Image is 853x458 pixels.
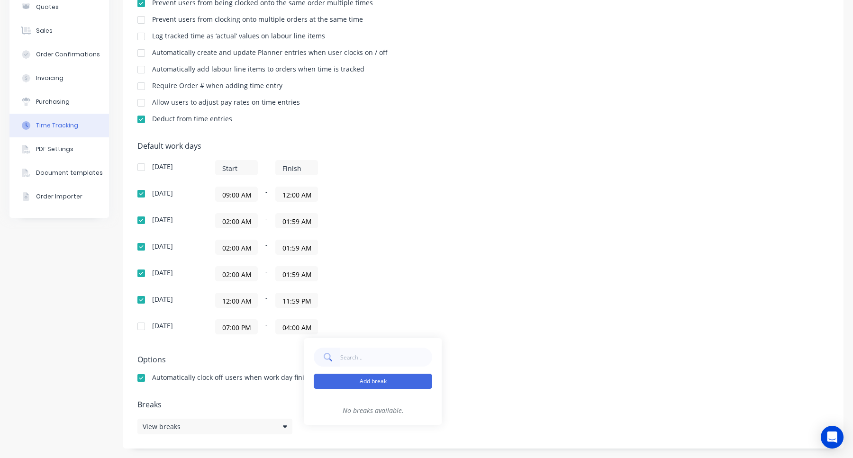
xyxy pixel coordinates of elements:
[216,293,257,307] input: Start
[215,266,452,281] div: -
[36,169,103,177] div: Document templates
[152,323,173,329] div: [DATE]
[215,293,452,308] div: -
[216,161,257,175] input: Start
[152,16,363,23] div: Prevent users from clocking onto multiple orders at the same time
[36,3,59,11] div: Quotes
[216,267,257,281] input: Start
[276,293,318,307] input: Finish
[152,243,173,250] div: [DATE]
[152,374,319,381] div: Automatically clock off users when work day finishes
[152,99,300,106] div: Allow users to adjust pay rates on time entries
[215,187,452,202] div: -
[276,240,318,254] input: Finish
[276,161,318,175] input: Finish
[276,267,318,281] input: Finish
[216,240,257,254] input: Start
[314,396,432,425] div: No breaks available.
[216,214,257,228] input: Start
[314,374,432,389] button: Add break
[152,190,173,197] div: [DATE]
[36,50,100,59] div: Order Confirmations
[9,66,109,90] button: Invoicing
[36,121,78,130] div: Time Tracking
[9,185,109,208] button: Order Importer
[137,355,829,364] h5: Options
[9,161,109,185] button: Document templates
[9,90,109,114] button: Purchasing
[152,296,173,303] div: [DATE]
[152,216,173,223] div: [DATE]
[152,163,173,170] div: [DATE]
[152,82,282,89] div: Require Order # when adding time entry
[152,116,232,122] div: Deduct from time entries
[215,160,452,175] div: -
[36,74,64,82] div: Invoicing
[152,33,325,39] div: Log tracked time as ‘actual’ values on labour line items
[276,187,318,201] input: Finish
[821,426,844,449] div: Open Intercom Messenger
[9,114,109,137] button: Time Tracking
[152,49,388,56] div: Automatically create and update Planner entries when user clocks on / off
[276,214,318,228] input: Finish
[215,319,452,334] div: -
[152,66,364,72] div: Automatically add labour line items to orders when time is tracked
[152,269,173,276] div: [DATE]
[276,320,318,334] input: Finish
[36,192,82,201] div: Order Importer
[36,145,73,153] div: PDF Settings
[9,19,109,43] button: Sales
[9,137,109,161] button: PDF Settings
[216,320,257,334] input: Start
[9,43,109,66] button: Order Confirmations
[216,187,257,201] input: Start
[137,400,829,409] h5: Breaks
[215,213,452,228] div: -
[137,142,829,151] h5: Default work days
[340,348,433,367] input: Search...
[215,240,452,255] div: -
[143,422,181,431] span: View breaks
[36,27,53,35] div: Sales
[36,98,70,106] div: Purchasing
